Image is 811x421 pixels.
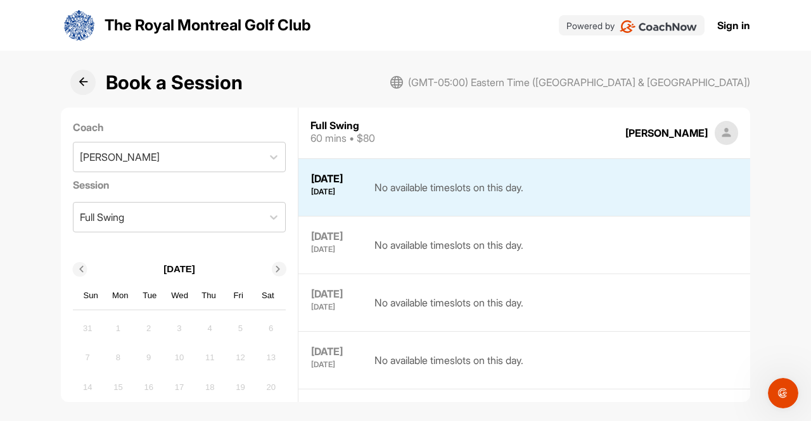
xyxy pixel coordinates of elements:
[170,319,189,338] div: Not available Wednesday, September 3rd, 2025
[82,287,99,304] div: Sun
[310,130,375,146] div: 60 mins • $80
[73,177,286,192] label: Session
[262,319,281,338] div: Not available Saturday, September 6th, 2025
[717,18,750,33] a: Sign in
[80,210,124,225] div: Full Swing
[108,348,127,367] div: Not available Monday, September 8th, 2025
[260,287,276,304] div: Sat
[139,348,158,367] div: Not available Tuesday, September 9th, 2025
[105,14,311,37] p: The Royal Montreal Golf Club
[64,10,94,41] img: logo
[262,348,281,367] div: Not available Saturday, September 13th, 2025
[230,287,246,304] div: Fri
[311,246,362,253] div: [DATE]
[139,319,158,338] div: Not available Tuesday, September 2nd, 2025
[201,287,217,304] div: Thu
[80,149,160,165] div: [PERSON_NAME]
[139,377,158,396] div: Not available Tuesday, September 16th, 2025
[390,76,403,89] img: svg+xml;base64,PHN2ZyB3aWR0aD0iMjAiIGhlaWdodD0iMjAiIHZpZXdCb3g9IjAgMCAyMCAyMCIgZmlsbD0ibm9uZSIgeG...
[374,287,523,318] div: No available timeslots on this day.
[200,377,219,396] div: Not available Thursday, September 18th, 2025
[163,262,195,277] p: [DATE]
[625,125,708,141] div: [PERSON_NAME]
[566,19,615,32] p: Powered by
[231,377,250,396] div: Not available Friday, September 19th, 2025
[200,348,219,367] div: Not available Thursday, September 11th, 2025
[170,348,189,367] div: Not available Wednesday, September 10th, 2025
[374,229,523,261] div: No available timeslots on this day.
[620,20,698,33] img: CoachNow
[108,319,127,338] div: Not available Monday, September 1st, 2025
[310,120,375,130] div: Full Swing
[311,303,362,311] div: [DATE]
[171,287,188,304] div: Wed
[78,319,97,338] div: Not available Sunday, August 31st, 2025
[374,344,523,376] div: No available timeslots on this day.
[311,361,362,368] div: [DATE]
[231,319,250,338] div: Not available Friday, September 5th, 2025
[311,344,362,358] div: [DATE]
[311,287,362,301] div: [DATE]
[408,75,750,90] span: (GMT-05:00) Eastern Time ([GEOGRAPHIC_DATA] & [GEOGRAPHIC_DATA])
[231,348,250,367] div: Not available Friday, September 12th, 2025
[311,188,362,196] div: [DATE]
[73,120,286,135] label: Coach
[768,378,798,408] iframe: Intercom live chat
[311,172,362,185] div: [DATE]
[715,121,739,145] img: square_default-ef6cabf814de5a2bf16c804365e32c732080f9872bdf737d349900a9daf73cf9.png
[106,68,243,97] h1: Book a Session
[112,287,129,304] div: Mon
[142,287,158,304] div: Tue
[374,172,523,203] div: No available timeslots on this day.
[108,377,127,396] div: Not available Monday, September 15th, 2025
[78,377,97,396] div: Not available Sunday, September 14th, 2025
[311,229,362,243] div: [DATE]
[200,319,219,338] div: Not available Thursday, September 4th, 2025
[78,348,97,367] div: Not available Sunday, September 7th, 2025
[170,377,189,396] div: Not available Wednesday, September 17th, 2025
[262,377,281,396] div: Not available Saturday, September 20th, 2025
